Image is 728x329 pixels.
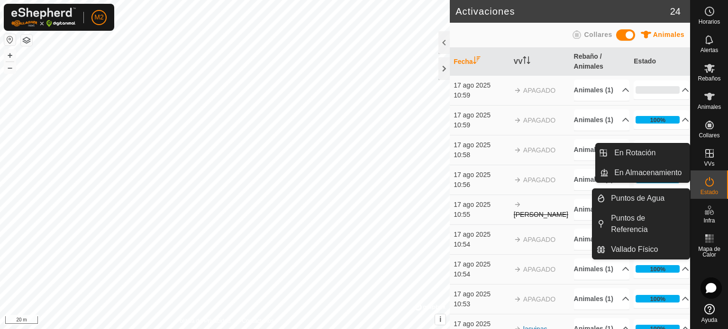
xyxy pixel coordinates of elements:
[605,240,690,259] a: Vallado Físico
[523,116,555,124] span: APAGADO
[454,200,509,210] div: 17 ago 2025
[670,4,681,18] span: 24
[574,169,629,190] p-accordion-header: Animales (1)
[176,317,230,325] a: Política de Privacidad
[454,289,509,299] div: 17 ago 2025
[614,147,655,159] span: En Rotación
[4,50,16,61] button: +
[523,87,555,94] span: APAGADO
[650,294,665,303] div: 100%
[584,31,612,38] span: Collares
[574,199,629,220] p-accordion-header: Animales (1)
[609,143,690,162] a: En Rotación
[574,288,629,310] p-accordion-header: Animales (1)
[514,201,521,208] img: arrow
[514,116,521,124] img: arrow
[454,120,509,130] div: 10:59
[454,140,509,150] div: 17 ago 2025
[636,116,680,124] div: 100%
[592,209,690,239] li: Puntos de Referencia
[614,167,682,178] span: En Almacenamiento
[634,110,689,129] p-accordion-header: 100%
[592,240,690,259] li: Vallado Físico
[523,236,555,243] span: APAGADO
[701,189,718,195] span: Estado
[699,19,720,25] span: Horarios
[454,259,509,269] div: 17 ago 2025
[454,319,509,329] div: 17 ago 2025
[11,8,76,27] img: Logo Gallagher
[94,12,103,22] span: M2
[592,189,690,208] li: Puntos de Agua
[698,104,721,110] span: Animales
[605,189,690,208] a: Puntos de Agua
[693,246,726,258] span: Mapa de Calor
[439,315,441,323] span: i
[435,314,446,325] button: i
[523,295,555,303] span: APAGADO
[514,87,521,94] img: arrow
[574,258,629,280] p-accordion-header: Animales (1)
[574,109,629,131] p-accordion-header: Animales (1)
[704,161,714,167] span: VVs
[4,34,16,45] button: Restablecer Mapa
[523,58,530,65] p-sorticon: Activar para ordenar
[653,31,684,38] span: Animales
[574,80,629,101] p-accordion-header: Animales (1)
[523,176,555,184] span: APAGADO
[636,295,680,302] div: 100%
[514,176,521,184] img: arrow
[450,48,510,76] th: Fecha
[514,146,521,154] img: arrow
[636,265,680,273] div: 100%
[611,193,664,204] span: Puntos de Agua
[514,211,568,218] s: [PERSON_NAME]
[514,236,521,243] img: arrow
[454,80,509,90] div: 17 ago 2025
[634,80,689,99] p-accordion-header: 0%
[596,163,690,182] li: En Almacenamiento
[609,163,690,182] a: En Almacenamiento
[454,269,509,279] div: 10:54
[454,90,509,100] div: 10:59
[4,62,16,73] button: –
[574,229,629,250] p-accordion-header: Animales (1)
[454,299,509,309] div: 10:53
[570,48,630,76] th: Rebaño / Animales
[454,230,509,240] div: 17 ago 2025
[605,209,690,239] a: Puntos de Referencia
[523,266,555,273] span: APAGADO
[698,76,720,81] span: Rebaños
[454,170,509,180] div: 17 ago 2025
[691,300,728,327] a: Ayuda
[650,116,665,124] div: 100%
[454,150,509,160] div: 10:58
[611,213,684,235] span: Puntos de Referencia
[699,133,719,138] span: Collares
[701,47,718,53] span: Alertas
[703,218,715,223] span: Infra
[611,244,658,255] span: Vallado Físico
[514,295,521,303] img: arrow
[21,35,32,46] button: Capas del Mapa
[650,265,665,274] div: 100%
[630,48,690,76] th: Estado
[634,289,689,308] p-accordion-header: 100%
[634,259,689,278] p-accordion-header: 100%
[454,240,509,249] div: 10:54
[454,210,509,220] div: 10:55
[242,317,274,325] a: Contáctenos
[454,110,509,120] div: 17 ago 2025
[596,143,690,162] li: En Rotación
[701,317,718,323] span: Ayuda
[454,180,509,190] div: 10:56
[523,146,555,154] span: APAGADO
[510,48,570,76] th: VV
[636,86,680,94] div: 0%
[514,266,521,273] img: arrow
[473,58,481,65] p-sorticon: Activar para ordenar
[455,6,670,17] h2: Activaciones
[634,140,689,159] p-accordion-header: 100%
[574,139,629,160] p-accordion-header: Animales (1)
